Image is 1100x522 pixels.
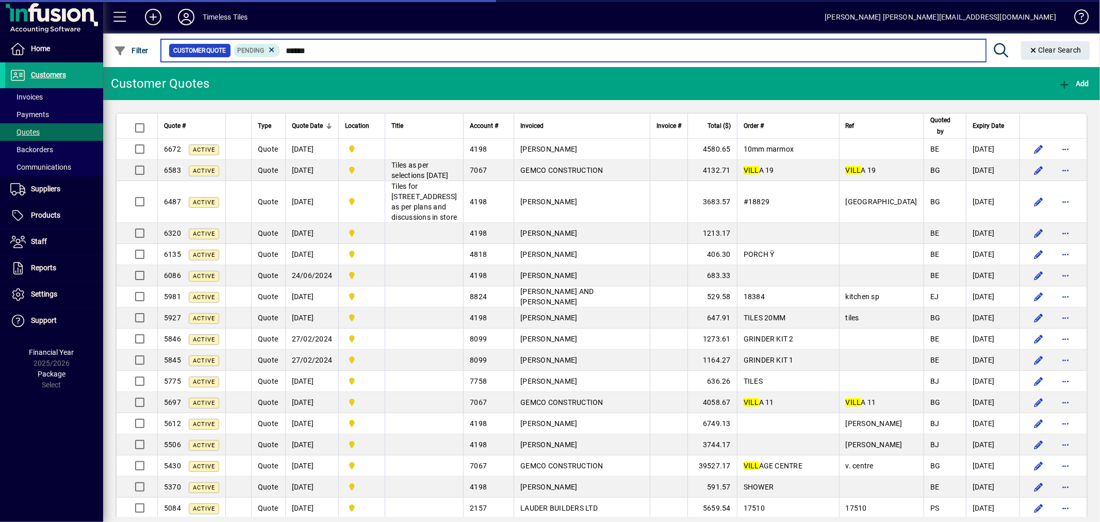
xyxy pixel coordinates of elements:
span: BG [930,314,941,322]
span: GEMCO CONSTRUCTION [520,398,603,406]
span: [PERSON_NAME] [520,229,577,237]
span: 5084 [164,504,181,512]
td: [DATE] [966,223,1020,244]
button: More options [1057,309,1074,326]
div: Ref [846,120,917,132]
span: GEMCO CONSTRUCTION [520,462,603,470]
span: Invoices [10,93,43,101]
span: BE [930,356,940,364]
span: [PERSON_NAME] [520,198,577,206]
button: More options [1057,500,1074,516]
span: Quote [258,166,278,174]
span: GEMCO CONSTRUCTION [520,166,603,174]
span: 6487 [164,198,181,206]
span: GRINDER KIT 2 [744,335,794,343]
span: Quote [258,441,278,449]
span: Active [193,199,215,206]
span: 5981 [164,292,181,301]
span: Dunedin [345,354,379,366]
span: Staff [31,237,47,246]
span: BE [930,271,940,280]
span: Active [193,336,215,343]
td: 5659.54 [687,498,737,519]
td: [DATE] [966,286,1020,307]
span: Backorders [10,145,53,154]
span: Dunedin [345,418,379,429]
span: 4198 [470,419,487,428]
span: Dunedin [345,312,379,323]
span: Active [193,463,215,470]
span: [GEOGRAPHIC_DATA] [846,198,917,206]
span: Quote [258,356,278,364]
button: Edit [1030,225,1047,241]
button: Edit [1030,352,1047,368]
span: 17510 [846,504,867,512]
span: Quote [258,145,278,153]
td: [DATE] [285,307,339,329]
em: VILL [744,462,759,470]
td: 636.26 [687,371,737,392]
span: 5506 [164,441,181,449]
span: Quote [258,250,278,258]
button: Edit [1030,162,1047,178]
span: Financial Year [29,348,74,356]
td: [DATE] [285,371,339,392]
span: [PERSON_NAME] [520,250,577,258]
span: BJ [930,441,940,449]
button: Edit [1030,246,1047,263]
a: Products [5,203,103,229]
span: Quoted by [930,115,950,137]
span: BJ [930,377,940,385]
span: Ref [846,120,855,132]
span: Active [193,442,215,449]
button: More options [1057,288,1074,305]
span: Dunedin [345,143,379,155]
td: [DATE] [285,498,339,519]
span: Communications [10,163,71,171]
span: [PERSON_NAME] [846,441,902,449]
button: Edit [1030,141,1047,157]
span: Pending [238,47,265,54]
button: Edit [1030,373,1047,389]
span: BE [930,229,940,237]
button: Add [1056,74,1092,93]
td: [DATE] [966,329,1020,350]
span: Location [345,120,369,132]
span: Invoiced [520,120,544,132]
span: Dunedin [345,227,379,239]
td: 683.33 [687,265,737,286]
button: Edit [1030,500,1047,516]
span: [PERSON_NAME] AND [PERSON_NAME] [520,287,594,306]
td: [DATE] [966,160,1020,181]
td: [DATE] [285,434,339,455]
span: 8099 [470,356,487,364]
button: Edit [1030,394,1047,411]
td: [DATE] [966,350,1020,371]
span: Settings [31,290,57,298]
span: Payments [10,110,49,119]
a: Settings [5,282,103,307]
span: Quote [258,398,278,406]
a: Support [5,308,103,334]
div: Quoted by [930,115,960,137]
span: [PERSON_NAME] [520,356,577,364]
span: Quote [258,377,278,385]
span: v. centre [846,462,874,470]
span: 4818 [470,250,487,258]
span: 2157 [470,504,487,512]
span: 10mm marmox [744,145,794,153]
button: More options [1057,373,1074,389]
em: VILL [744,166,759,174]
span: BE [930,335,940,343]
button: Edit [1030,193,1047,210]
span: Active [193,168,215,174]
span: SHOWER [744,483,774,491]
span: [PERSON_NAME] [846,419,902,428]
span: 4198 [470,314,487,322]
span: A 11 [846,398,876,406]
a: Suppliers [5,176,103,202]
button: More options [1057,141,1074,157]
td: 4580.65 [687,139,737,160]
td: 1213.17 [687,223,737,244]
td: [DATE] [966,455,1020,477]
